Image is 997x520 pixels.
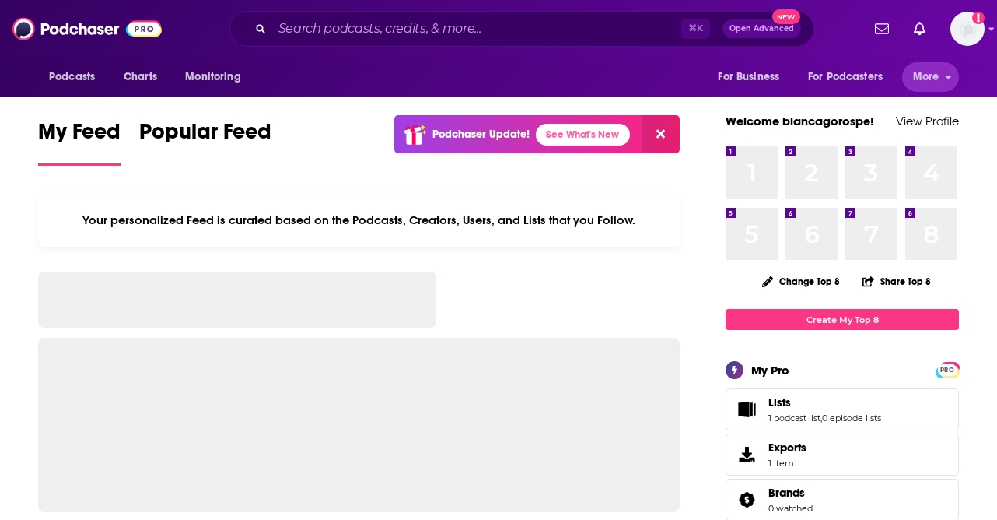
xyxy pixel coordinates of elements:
[768,486,805,500] span: Brands
[862,266,932,297] button: Share Top 8
[12,14,162,44] img: Podchaser - Follow, Share and Rate Podcasts
[768,413,820,423] a: 1 podcast list
[707,62,799,92] button: open menu
[751,363,789,378] div: My Pro
[896,114,959,128] a: View Profile
[174,62,261,92] button: open menu
[729,25,794,33] span: Open Advanced
[718,66,779,88] span: For Business
[913,66,939,88] span: More
[38,118,121,154] span: My Feed
[950,12,985,46] button: Show profile menu
[798,62,905,92] button: open menu
[432,128,530,141] p: Podchaser Update!
[139,118,271,166] a: Popular Feed
[822,413,881,423] a: 0 episode lists
[902,62,959,92] button: open menu
[731,489,762,511] a: Brands
[38,118,121,166] a: My Feed
[185,66,240,88] span: Monitoring
[726,114,874,128] a: Welcome biancagorospe!
[139,118,271,154] span: Popular Feed
[908,16,932,42] a: Show notifications dropdown
[731,399,762,420] a: Lists
[938,364,957,376] span: PRO
[114,62,166,92] a: Charts
[938,364,957,375] a: PRO
[768,503,813,514] a: 0 watched
[768,395,881,409] a: Lists
[768,458,806,469] span: 1 item
[124,66,157,88] span: Charts
[972,12,985,24] svg: Add a profile image
[768,441,806,455] span: Exports
[820,413,822,423] span: ,
[768,395,791,409] span: Lists
[272,16,681,41] input: Search podcasts, credits, & more...
[731,444,762,466] span: Exports
[38,194,680,247] div: Your personalized Feed is curated based on the Podcasts, Creators, Users, and Lists that you Follow.
[49,66,95,88] span: Podcasts
[772,9,800,24] span: New
[753,272,849,291] button: Change Top 8
[950,12,985,46] img: User Profile
[536,124,630,146] a: See What's New
[808,66,883,88] span: For Podcasters
[681,19,710,39] span: ⌘ K
[726,434,959,476] a: Exports
[722,19,801,38] button: Open AdvancedNew
[869,16,895,42] a: Show notifications dropdown
[768,486,813,500] a: Brands
[726,309,959,330] a: Create My Top 8
[38,62,115,92] button: open menu
[229,11,814,47] div: Search podcasts, credits, & more...
[726,388,959,430] span: Lists
[950,12,985,46] span: Logged in as biancagorospe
